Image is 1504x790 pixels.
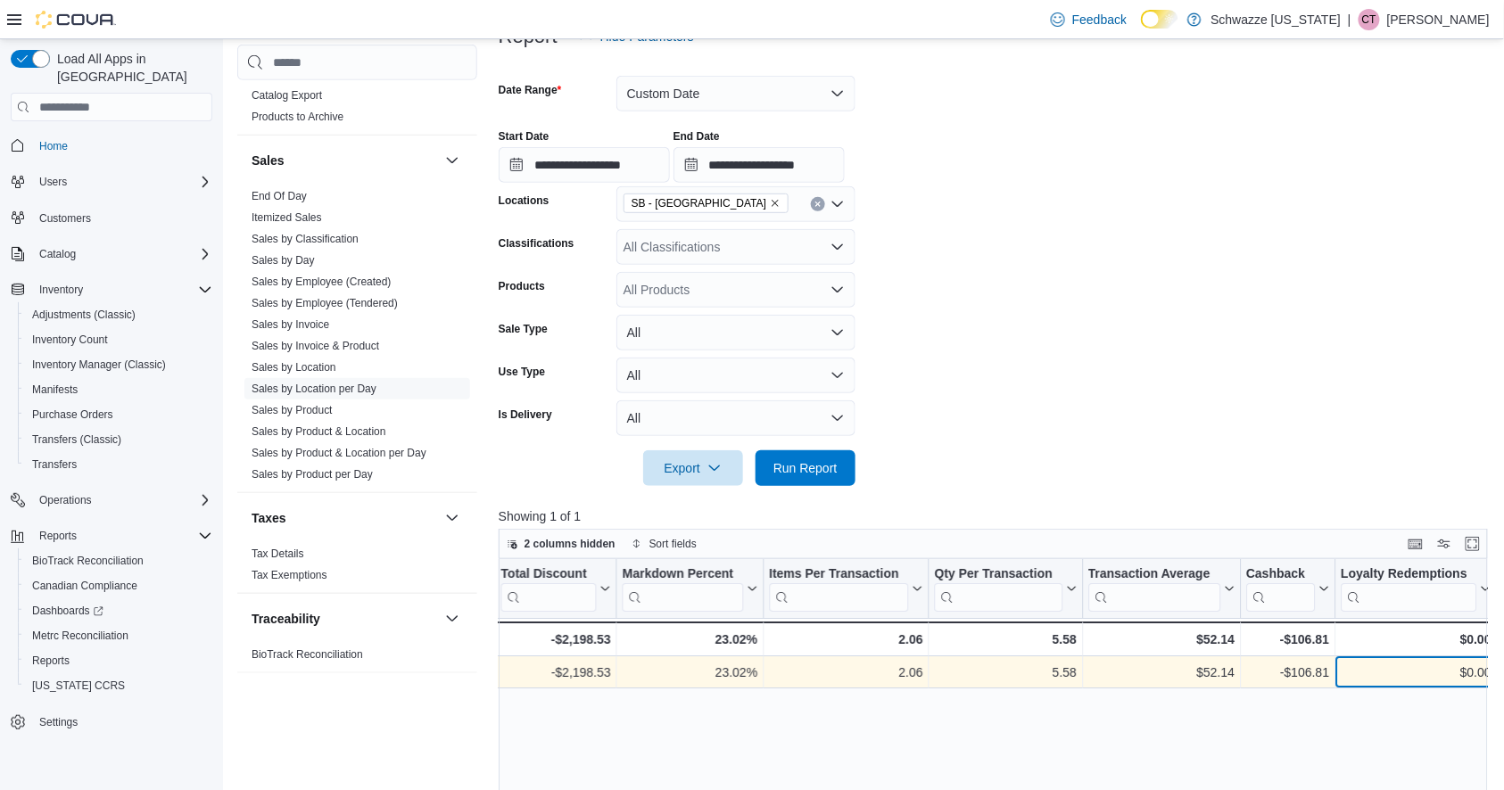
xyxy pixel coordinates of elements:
a: Customers [32,208,98,229]
div: -$106.81 [1247,629,1330,650]
span: Settings [39,715,78,729]
a: Purchase Orders [25,404,120,425]
button: Manifests [18,377,219,402]
button: Total Discount [501,566,611,612]
span: SB - [GEOGRAPHIC_DATA] [632,194,766,212]
div: -$2,198.53 [501,662,611,683]
button: Purchase Orders [18,402,219,427]
button: Home [4,132,219,158]
span: Sales by Product & Location [252,424,386,439]
span: Catalog [39,247,76,261]
button: All [616,400,855,436]
span: Home [39,139,68,153]
span: BioTrack Reconciliation [25,550,212,572]
a: Sales by Location per Day [252,383,376,395]
label: Products [499,279,545,293]
button: Customers [4,205,219,231]
span: 2 columns hidden [525,537,616,551]
button: Settings [4,709,219,735]
a: Sales by Product & Location per Day [252,447,426,459]
a: Adjustments (Classic) [25,304,143,325]
span: BioTrack Reconciliation [32,554,144,568]
span: Manifests [25,379,212,400]
a: Sales by Invoice [252,318,329,331]
a: Itemized Sales [252,211,322,224]
a: Transfers (Classic) [25,429,128,450]
a: Feedback [1044,2,1134,37]
button: [US_STATE] CCRS [18,673,219,698]
button: Transfers (Classic) [18,427,219,452]
div: 2.06 [770,662,924,683]
span: Purchase Orders [25,404,212,425]
span: Washington CCRS [25,675,212,696]
button: Transfers [18,452,219,477]
a: Inventory Manager (Classic) [25,354,173,375]
span: End Of Day [252,189,307,203]
div: -$106.81 [1247,662,1330,683]
a: Sales by Product [252,404,333,416]
div: 23.02% [623,629,757,650]
a: Transfers [25,454,84,475]
span: Adjustments (Classic) [25,304,212,325]
a: Home [32,136,75,157]
button: All [616,315,855,350]
button: Inventory [4,277,219,302]
button: Custom Date [616,76,855,111]
span: Metrc Reconciliation [25,625,212,646]
button: Reports [32,525,84,547]
div: Taxes [237,543,477,593]
div: Items Per Transaction [770,566,910,612]
div: Transaction Average [1088,566,1220,583]
img: Cova [36,11,116,29]
div: Qty Per Transaction [935,566,1062,612]
span: Sort fields [649,537,697,551]
a: Sales by Day [252,254,315,267]
span: Metrc Reconciliation [32,629,128,643]
span: Settings [32,711,212,733]
span: CT [1362,9,1376,30]
button: Users [4,169,219,194]
span: Transfers (Classic) [25,429,212,450]
span: Sales by Employee (Created) [252,275,392,289]
button: Taxes [252,509,438,527]
button: Operations [32,490,99,511]
p: [PERSON_NAME] [1387,9,1490,30]
button: Catalog [32,243,83,265]
a: Sales by Invoice & Product [252,340,379,352]
h3: Traceability [252,610,320,628]
span: Sales by Invoice [252,317,329,332]
button: Sales [442,150,463,171]
span: Load All Apps in [GEOGRAPHIC_DATA] [50,50,212,86]
div: 5.58 [935,662,1077,683]
span: Customers [39,211,91,226]
span: Reports [39,529,77,543]
button: Operations [4,488,219,513]
button: Catalog [4,242,219,267]
button: Traceability [442,608,463,630]
div: -$2,198.53 [501,629,611,650]
div: Cashback [1247,566,1316,583]
div: Transaction Average [1088,566,1220,612]
label: Sale Type [499,322,548,336]
span: Reports [25,650,212,671]
div: $52.14 [1088,662,1235,683]
span: Purchase Orders [32,407,113,422]
button: Adjustments (Classic) [18,302,219,327]
button: Run Report [756,450,855,486]
span: SB - Brighton [624,193,789,213]
span: [US_STATE] CCRS [32,679,125,693]
a: [US_STATE] CCRS [25,675,132,696]
span: Dashboards [25,600,212,621]
span: Sales by Location per Day [252,382,376,396]
span: Manifests [32,383,78,397]
span: Sales by Classification [252,232,359,246]
button: Display options [1434,533,1455,555]
button: Enter fullscreen [1462,533,1483,555]
div: Items Per Transaction [770,566,910,583]
span: Products to Archive [252,110,343,124]
p: | [1348,9,1351,30]
div: Cashback [1247,566,1316,612]
h3: Sales [252,152,285,169]
a: Reports [25,650,77,671]
span: Inventory [39,283,83,297]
